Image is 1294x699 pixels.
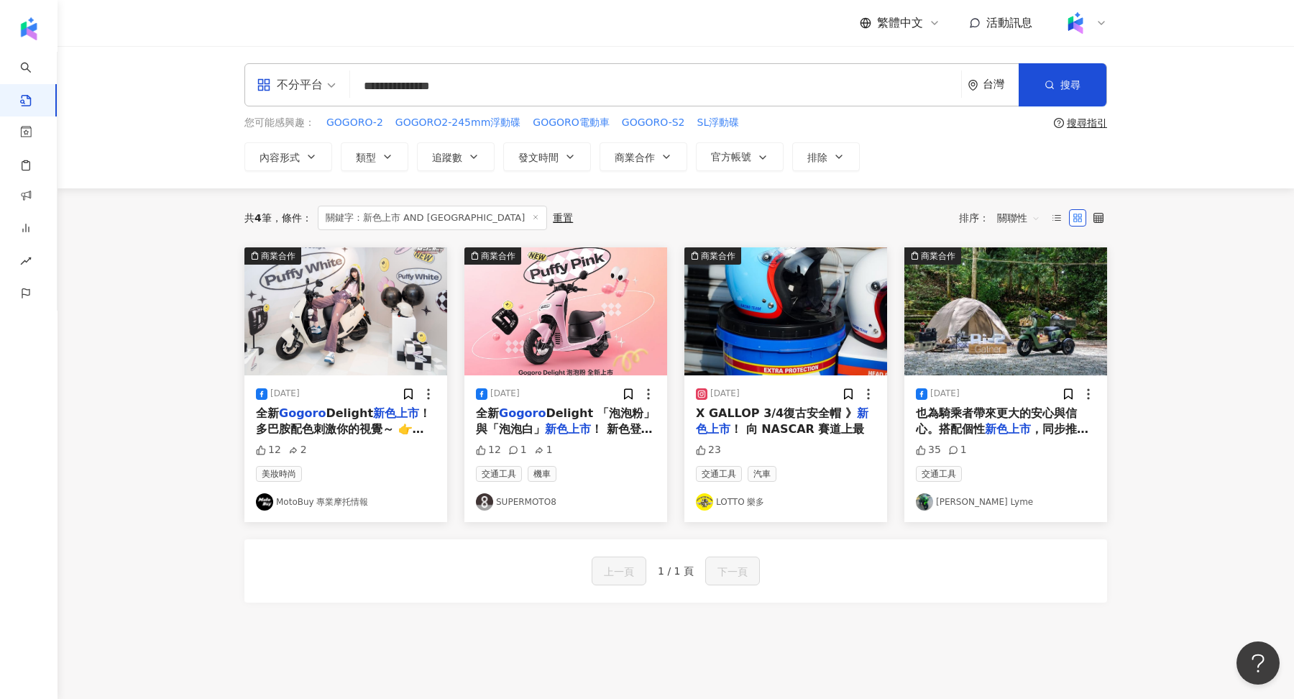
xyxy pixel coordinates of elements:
[508,443,527,457] div: 1
[615,152,655,163] span: 商業合作
[341,142,408,171] button: 類型
[684,247,887,375] div: post-image商業合作
[288,443,307,457] div: 2
[705,557,760,585] button: 下一頁
[256,406,279,420] span: 全新
[395,115,521,131] button: GOGORO2-245mm浮動碟
[17,17,40,40] img: logo icon
[985,422,1031,436] mark: 新色上市
[904,247,1107,375] img: post-image
[621,115,686,131] button: GOGORO-S2
[1054,118,1064,128] span: question-circle
[432,152,462,163] span: 追蹤數
[326,406,373,420] span: Delight
[244,116,315,130] span: 您可能感興趣：
[503,142,591,171] button: 發文時間
[807,152,827,163] span: 排除
[877,15,923,31] span: 繁體中文
[710,388,740,400] div: [DATE]
[959,206,1048,229] div: 排序：
[792,142,860,171] button: 排除
[464,247,667,375] img: post-image
[476,466,522,482] span: 交通工具
[476,493,493,511] img: KOL Avatar
[518,152,559,163] span: 發文時間
[490,388,520,400] div: [DATE]
[464,247,667,375] div: post-image商業合作
[534,443,553,457] div: 1
[658,565,694,577] span: 1 / 1 頁
[592,557,646,585] button: 上一頁
[916,493,1096,511] a: KOL Avatar[PERSON_NAME] Lyme
[1236,641,1280,685] iframe: Help Scout Beacon - Open
[481,249,515,263] div: 商業合作
[476,422,653,484] span: ！ 新色登場送首年免費保養，再享免費升級三大智慧功能，回饋最高折約 $14,000 元！
[261,249,295,263] div: 商業合作
[244,247,447,375] div: post-image商業合作
[476,406,499,420] span: 全新
[244,247,447,375] img: post-image
[1019,63,1106,106] button: 搜尋
[697,115,740,131] button: SL浮動碟
[697,116,740,130] span: SL浮動碟
[1060,79,1080,91] span: 搜尋
[356,152,376,163] span: 類型
[701,249,735,263] div: 商業合作
[326,115,384,131] button: GOGORO-2
[711,151,751,163] span: 官方帳號
[318,206,548,230] span: 關鍵字：新色上市 AND [GEOGRAPHIC_DATA]
[696,406,857,420] span: X GALLOP 3/4復古安全帽 》
[254,212,262,224] span: 4
[930,388,960,400] div: [DATE]
[1062,9,1089,37] img: Kolr%20app%20icon%20%281%29.png
[417,142,495,171] button: 追蹤數
[20,52,49,108] a: search
[696,493,713,511] img: KOL Avatar
[730,422,864,436] span: ！ 向 NASCAR 賽道上最
[553,212,573,224] div: 重置
[921,249,955,263] div: 商業合作
[696,406,868,436] mark: 新色上市
[986,16,1032,29] span: 活動訊息
[968,80,978,91] span: environment
[256,443,281,457] div: 12
[696,443,721,457] div: 23
[476,443,501,457] div: 12
[476,406,655,436] span: Delight 「泡泡粉」與「泡泡白」
[600,142,687,171] button: 商業合作
[684,247,887,375] img: post-image
[395,116,520,130] span: GOGORO2-245mm浮動碟
[622,116,685,130] span: GOGORO-S2
[916,493,933,511] img: KOL Avatar
[533,116,609,130] span: GOGORO電動車
[279,406,326,420] mark: Gogoro
[270,388,300,400] div: [DATE]
[256,493,273,511] img: KOL Avatar
[916,406,1077,436] span: 也為騎乘者帶來更大的安心與信心。搭配個性
[904,247,1107,375] div: post-image商業合作
[545,422,591,436] mark: 新色上市
[256,493,436,511] a: KOL AvatarMotoBuy 專業摩托情報
[244,212,272,224] div: 共 筆
[260,152,300,163] span: 內容形式
[696,142,784,171] button: 官方帳號
[748,466,776,482] span: 汽車
[326,116,383,130] span: GOGORO-2
[948,443,967,457] div: 1
[257,78,271,92] span: appstore
[528,466,556,482] span: 機車
[696,493,876,511] a: KOL AvatarLOTTO 樂多
[476,493,656,511] a: KOL AvatarSUPERMOTO8
[997,206,1040,229] span: 關聯性
[257,73,323,96] div: 不分平台
[256,466,302,482] span: 美妝時尚
[272,212,312,224] span: 條件 ：
[1067,117,1107,129] div: 搜尋指引
[916,466,962,482] span: 交通工具
[373,406,419,420] mark: 新色上市
[20,247,32,279] span: rise
[499,406,546,420] mark: Gogoro
[983,78,1019,91] div: 台灣
[532,115,610,131] button: GOGORO電動車
[696,466,742,482] span: 交通工具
